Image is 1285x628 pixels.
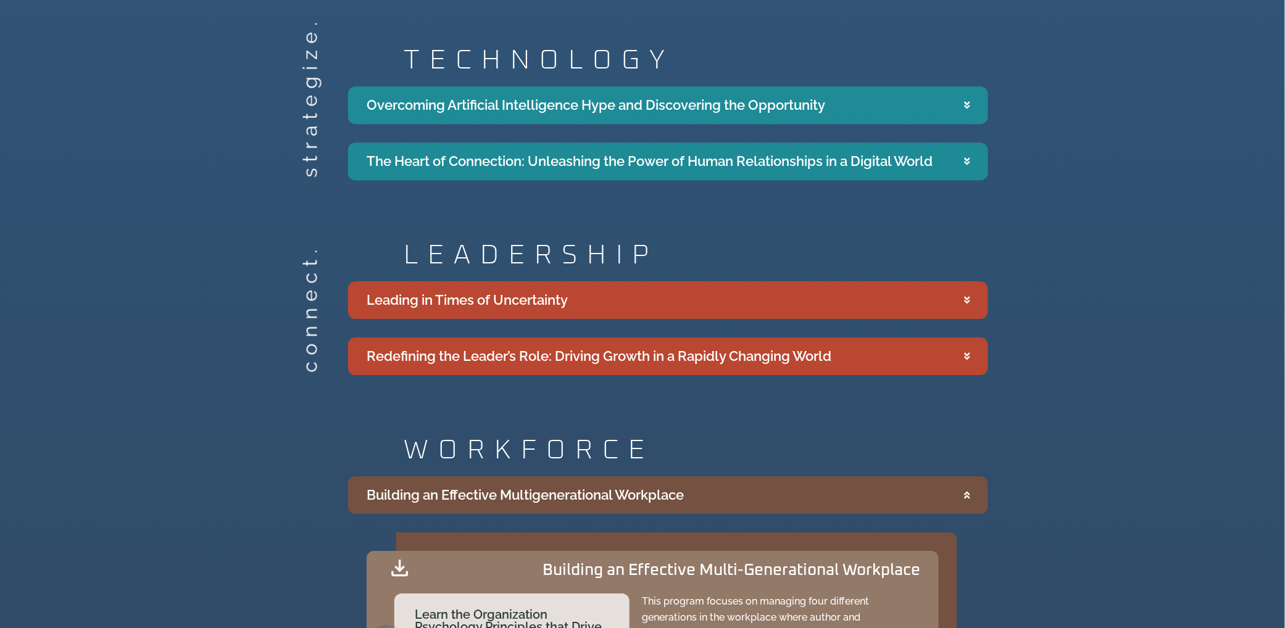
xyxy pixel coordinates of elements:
div: Building an Effective Multigenerational Workplace [367,485,684,505]
div: Redefining the Leader’s Role: Driving Growth in a Rapidly Changing World [367,346,831,366]
summary: Building an Effective Multigenerational Workplace [348,476,988,514]
h2: TECHNOLOGY [404,47,988,74]
summary: The Heart of Connection: Unleashing the Power of Human Relationships in a Digital World [348,143,988,180]
summary: Overcoming Artificial Intelligence Hype and Discovering the Opportunity [348,86,988,124]
h2: WORKFORCE [404,437,988,464]
summary: Redefining the Leader’s Role: Driving Growth in a Rapidly Changing World [348,337,988,375]
div: Accordion. Open links with Enter or Space, close with Escape, and navigate with Arrow Keys [348,86,988,180]
div: Accordion. Open links with Enter or Space, close with Escape, and navigate with Arrow Keys [348,281,988,375]
div: The Heart of Connection: Unleashing the Power of Human Relationships in a Digital World [367,151,933,171]
h2: Building an Effective Multi-Generational Workplace [543,562,920,578]
h2: strategize. [301,157,320,177]
h2: LEADERSHIP [404,242,988,269]
div: Overcoming Artificial Intelligence Hype and Discovering the Opportunity [367,95,825,115]
h2: connect. [301,352,320,372]
summary: Leading in Times of Uncertainty [348,281,988,319]
div: Leading in Times of Uncertainty [367,290,568,310]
